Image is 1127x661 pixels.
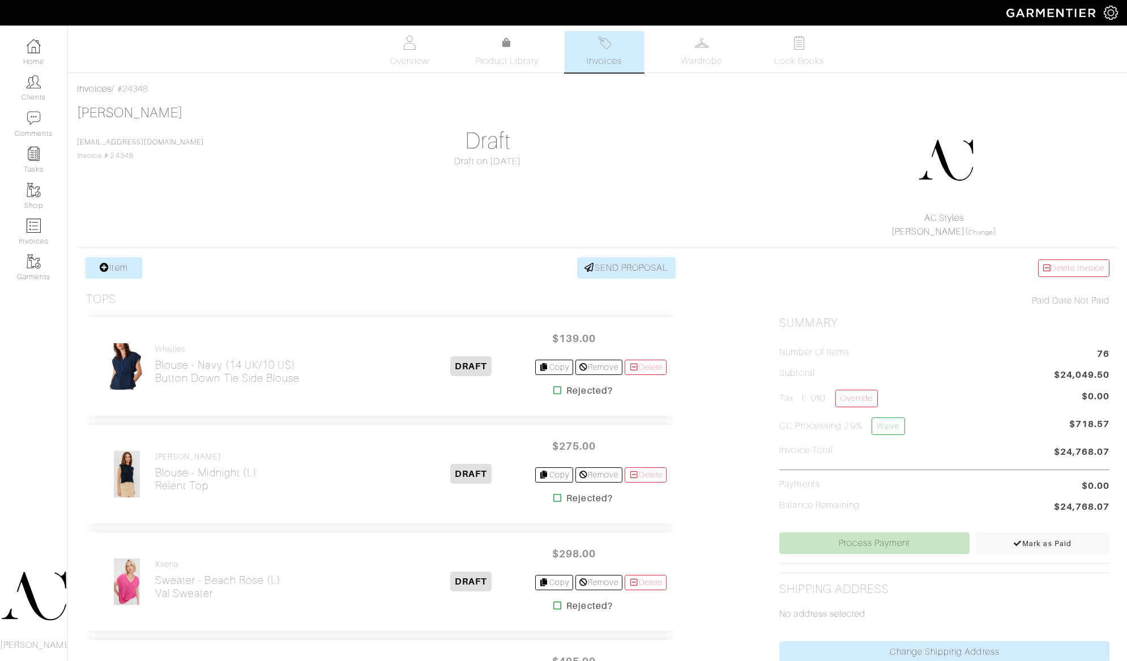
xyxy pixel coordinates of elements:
[917,132,974,189] img: DupYt8CPKc6sZyAt3svX5Z74.png
[450,572,492,591] span: DRAFT
[155,344,300,354] h4: Whistles
[155,574,281,600] h2: Sweater - Beach Rose (L) Val Sweater
[535,575,573,590] a: Copy
[27,39,41,53] img: dashboard-icon-dbcd8f5a0b271acd01030246c82b418ddd0df26cd7fceb0bd07c9910d44c42f6.png
[779,294,1109,308] div: Not Paid
[475,54,539,68] span: Product Library
[113,558,140,605] img: iHbD2mPrZMhQwbJxBrBxKd4Y
[1013,539,1071,548] span: Mark as Paid
[779,368,814,379] h5: Subtotal
[975,532,1109,554] a: Mark as Paid
[872,417,904,435] a: Waive
[575,360,622,375] a: Remove
[1001,3,1104,23] img: garmentier-logo-header-white-b43fb05a5012e4ada735d5af1a66efaba907eab6374d6393d1fbf88cb4ef424d.png
[403,36,417,50] img: basicinfo-40fd8af6dae0f16599ec9e87c0ef1c0a1fdea2edbe929e3d69a839185d80c458.svg
[759,31,839,73] a: Look Books
[779,479,819,490] h5: Payments
[587,54,621,68] span: Invoices
[155,359,300,385] h2: Blouse - Navy (14 UK/10 US) Button Down Tie Side Blouse
[779,582,889,596] h2: Shipping Address
[77,138,204,160] span: Invoice # 24348
[566,599,612,613] strong: Rejected?
[577,257,676,279] a: SEND PROPOSAL
[1097,347,1109,363] span: 76
[27,111,41,125] img: comment-icon-a0a6a9ef722e966f86d9cbdc48e553b5cf19dbc54f86b18d962a5391bc8f6eb6.png
[108,343,146,390] img: 8FP1ghMsFYNoKCDDtCun7kFA
[662,31,741,73] a: Wardrobe
[891,227,965,237] a: [PERSON_NAME]
[450,356,492,376] span: DRAFT
[774,54,825,68] span: Look Books
[77,84,112,94] a: Invoices
[779,445,833,456] h5: Invoice Total
[370,31,449,73] a: Overview
[535,467,573,483] a: Copy
[968,229,993,236] a: Change
[1054,368,1110,383] span: $24,049.50
[113,450,140,498] img: kiBkCUQFLFpSN4SjfdM7Hj28
[535,360,573,375] a: Copy
[155,452,257,492] a: [PERSON_NAME] Blouse - Midnight (L)Relent Top
[779,607,1109,621] p: No address selected
[540,326,608,351] span: $139.00
[27,183,41,197] img: garments-icon-b7da505a4dc4fd61783c78ac3ca0ef83fa9d6f193b1c9dc38574b1d14d53ca28.png
[390,54,428,68] span: Overview
[323,127,653,155] h1: Draft
[27,75,41,89] img: clients-icon-6bae9207a08558b7cb47a8932f037763ab4055f8c8b6bfacd5dc20c3e0201464.png
[1069,417,1109,440] span: $718.57
[565,31,644,73] a: Invoices
[155,560,281,569] h4: Xirena
[1054,500,1110,515] span: $24,768.07
[450,464,492,484] span: DRAFT
[681,54,722,68] span: Wardrobe
[155,466,257,492] h2: Blouse - Midnight (L) Relent Top
[779,417,904,435] h5: CC Processing 2.9%
[779,390,878,407] h5: Tax ( : 0%)
[27,254,41,268] img: garments-icon-b7da505a4dc4fd61783c78ac3ca0ef83fa9d6f193b1c9dc38574b1d14d53ca28.png
[625,575,667,590] a: Delete
[566,492,612,505] strong: Rejected?
[792,36,806,50] img: todo-9ac3debb85659649dc8f770b8b6100bb5dab4b48dedcbae339e5042a72dfd3cc.svg
[86,257,142,279] a: Item
[784,211,1104,238] div: ( )
[27,219,41,233] img: orders-icon-0abe47150d42831381b5fb84f609e132dff9fe21cb692f30cb5eec754e2cba89.png
[1038,259,1109,277] a: Delete Invoice
[566,384,612,398] strong: Rejected?
[323,155,653,168] div: Draft on [DATE]
[86,292,116,306] h3: Tops
[625,360,667,375] a: Delete
[77,105,183,120] a: [PERSON_NAME]
[575,575,622,590] a: Remove
[1054,445,1110,460] span: $24,768.07
[575,467,622,483] a: Remove
[77,138,204,146] a: [EMAIL_ADDRESS][DOMAIN_NAME]
[779,316,1109,330] h2: Summary
[695,36,709,50] img: wardrobe-487a4870c1b7c33e795ec22d11cfc2ed9d08956e64fb3008fe2437562e282088.svg
[1082,390,1109,403] span: $0.00
[1104,6,1118,20] img: gear-icon-white-bd11855cb880d31180b6d7d6211b90ccbf57a29d726f0c71d8c61bd08dd39cc2.png
[779,347,849,358] h5: Number of Items
[835,390,878,407] a: Override
[27,147,41,161] img: reminder-icon-8004d30b9f0a5d33ae49ab947aed9ed385cf756f9e5892f1edd6e32f2345188e.png
[77,82,1118,96] div: / #24348
[155,452,257,462] h4: [PERSON_NAME]
[155,560,281,600] a: Xirena Sweater - Beach Rose (L)Val Sweater
[540,541,608,566] span: $298.00
[1082,479,1109,493] span: $0.00
[924,213,964,223] a: AC.Styles
[779,532,970,554] a: Process Payment
[779,500,860,511] h5: Balance Remaining
[625,467,667,483] a: Delete
[1032,296,1074,306] span: Paid Date:
[155,344,300,385] a: Whistles Blouse - Navy (14 UK/10 US)Button Down Tie Side Blouse
[467,36,547,68] a: Product Library
[540,434,608,458] span: $275.00
[597,36,612,50] img: orders-27d20c2124de7fd6de4e0e44c1d41de31381a507db9b33961299e4e07d508b8c.svg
